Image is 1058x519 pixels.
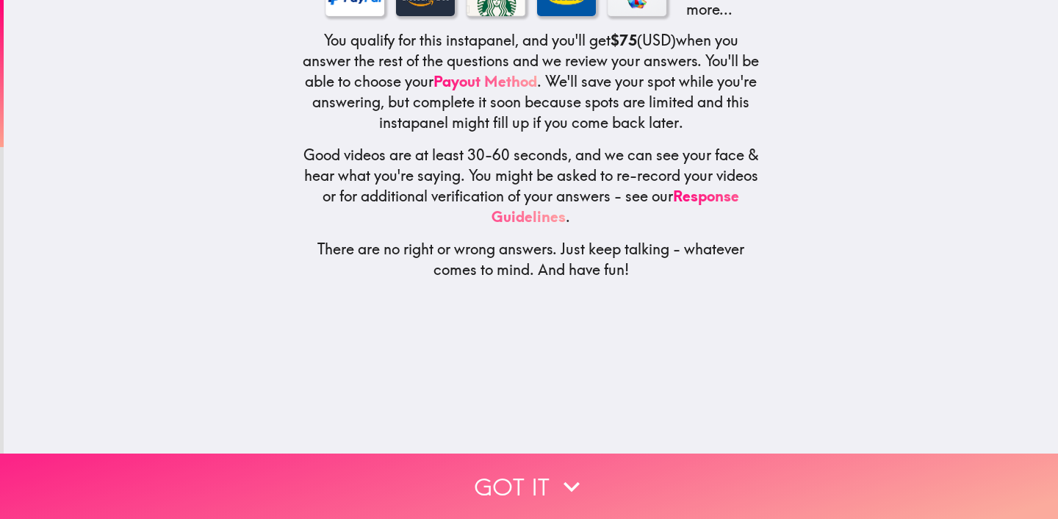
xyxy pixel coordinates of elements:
[302,239,760,280] h5: There are no right or wrong answers. Just keep talking - whatever comes to mind. And have fun!
[492,187,739,226] a: Response Guidelines
[433,72,537,90] a: Payout Method
[302,30,760,133] h5: You qualify for this instapanel, and you'll get (USD) when you answer the rest of the questions a...
[302,145,760,227] h5: Good videos are at least 30-60 seconds, and we can see your face & hear what you're saying. You m...
[611,31,637,49] b: $75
